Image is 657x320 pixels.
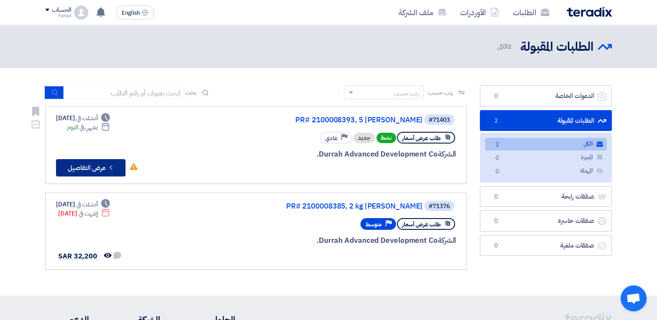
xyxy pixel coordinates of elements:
span: 0 [491,242,501,250]
a: صفقات رابحة0 [480,186,612,207]
img: profile_test.png [74,6,88,20]
span: 2 [491,117,501,125]
div: رتب حسب [394,89,419,98]
a: المهملة [485,165,607,177]
span: 0 [492,167,502,176]
div: Open chat [621,285,647,311]
span: إنتهت في [79,209,97,218]
a: الدعوات الخاصة0 [480,85,612,107]
span: English [122,10,140,16]
div: [DATE] [58,209,110,218]
a: الكل [485,138,607,150]
div: #71403 [429,117,450,123]
span: 0 [491,92,501,101]
div: اليوم [67,123,110,132]
span: ينتهي في [79,123,97,132]
span: طلب عرض أسعار [402,134,441,142]
span: 0 [491,193,501,201]
span: نشط [376,133,396,143]
a: الطلبات [506,2,556,23]
a: الطلبات المقبولة2 [480,110,612,131]
img: Teradix logo [567,7,612,17]
span: أنشئت في [76,200,97,209]
a: ملف الشركة [392,2,453,23]
span: الكل [497,42,513,52]
div: [DATE] [56,114,110,123]
span: الشركة [438,149,456,160]
span: 2 [508,42,512,51]
span: 0 [491,217,501,225]
div: جديد [353,133,375,143]
button: عرض التفاصيل [56,159,125,176]
span: الشركة [438,235,456,246]
span: عادي [325,134,337,142]
span: طلب عرض أسعار [402,220,441,229]
span: SAR 32,200 [58,251,97,261]
a: صفقات ملغية0 [480,235,612,256]
span: 0 [492,154,502,163]
a: المميزة [485,151,607,164]
span: رتب حسب [428,88,453,97]
div: Durrah Advanced Development Co. [247,149,456,160]
button: English [116,6,154,20]
span: متوسط [366,220,382,229]
h2: الطلبات المقبولة [520,39,594,56]
a: صفقات خاسرة0 [480,210,612,232]
div: Fahad [45,13,71,18]
div: [DATE] [56,200,110,209]
input: ابحث بعنوان أو رقم الطلب [64,86,185,99]
a: PR# 2100008393, 5 [PERSON_NAME] [249,116,423,124]
span: بحث [185,88,197,97]
div: #71376 [429,203,450,209]
div: Durrah Advanced Development Co. [247,235,456,246]
span: 2 [492,140,502,150]
a: الأوردرات [453,2,506,23]
span: أنشئت في [76,114,97,123]
div: الحساب [52,7,71,14]
a: PR# 2100008385, 2 kg [PERSON_NAME] [249,202,423,210]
